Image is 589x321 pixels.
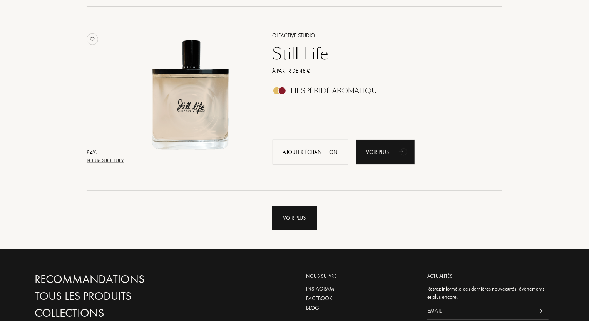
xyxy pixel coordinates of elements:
[126,30,254,159] img: Still Life Olfactive Studio
[356,140,415,165] div: Voir plus
[291,87,382,95] div: Hespéridé Aromatique
[267,89,491,97] a: Hespéridé Aromatique
[306,273,416,279] div: Nous suivre
[267,67,491,75] a: À partir de 48 €
[272,206,317,230] div: Voir plus
[35,289,200,303] a: Tous les produits
[273,140,348,165] div: Ajouter échantillon
[35,306,200,320] a: Collections
[537,309,542,313] img: news_send.svg
[87,33,98,45] img: no_like_p.png
[427,285,549,301] div: Restez informé.e des dernières nouveautés, évènements et plus encore.
[267,32,491,40] a: Olfactive Studio
[87,157,124,165] div: Pourquoi lui ?
[427,273,549,279] div: Actualités
[126,22,261,173] a: Still Life Olfactive Studio
[267,45,491,63] a: Still Life
[306,285,416,293] a: Instagram
[87,149,124,157] div: 84 %
[306,304,416,312] a: Blog
[35,273,200,286] a: Recommandations
[427,303,531,320] input: Email
[396,144,412,159] div: animation
[356,140,415,165] a: Voir plusanimation
[306,294,416,303] a: Facebook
